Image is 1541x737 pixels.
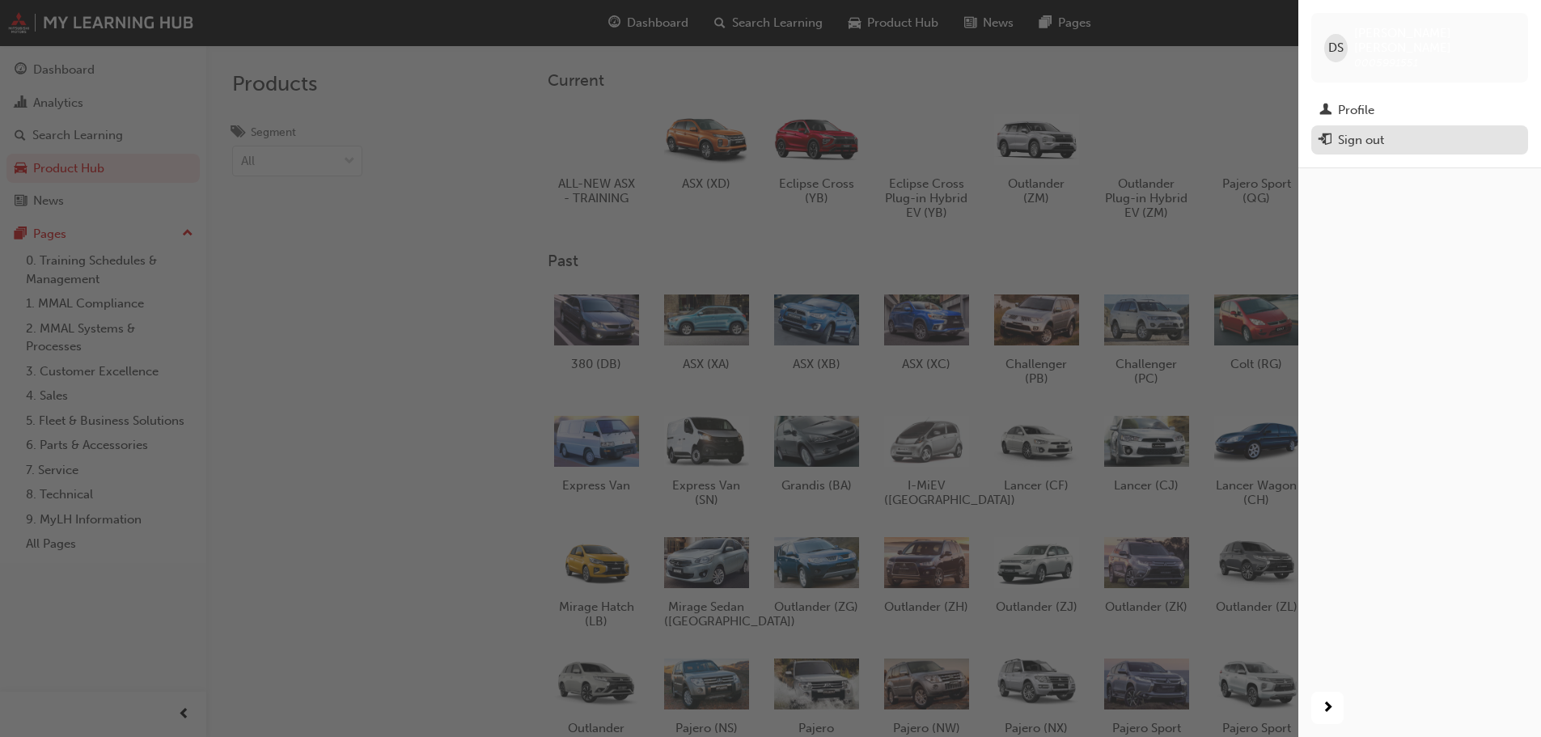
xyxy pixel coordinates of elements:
a: Profile [1311,95,1528,125]
span: DS [1328,39,1344,57]
span: 0005991551 [1354,56,1418,70]
button: Sign out [1311,125,1528,155]
span: man-icon [1319,104,1331,118]
div: Sign out [1338,131,1384,150]
div: Profile [1338,101,1374,120]
span: next-icon [1322,698,1334,718]
span: [PERSON_NAME] [PERSON_NAME] [1354,26,1515,55]
span: exit-icon [1319,133,1331,148]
